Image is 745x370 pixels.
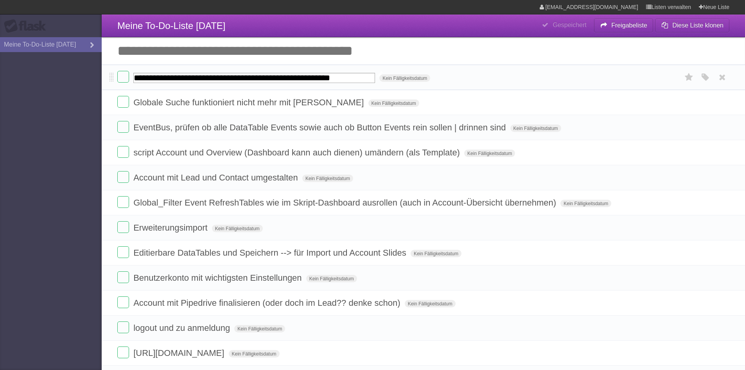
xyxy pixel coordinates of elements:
font: Meine To-Do-Liste [DATE] [117,20,226,31]
font: Editierbare DataTables und Speichern --> für Import und Account Slides [133,248,406,258]
label: Erledigt [117,221,129,233]
label: Erledigt [117,347,129,358]
font: Kein Fälligkeitsdatum [408,301,452,307]
font: Kein Fälligkeitsdatum [215,226,260,231]
font: [EMAIL_ADDRESS][DOMAIN_NAME] [546,4,638,10]
font: Kein Fälligkeitsdatum [237,326,282,332]
font: Freigabeliste [611,22,647,29]
label: Sternaufgabe [682,71,697,84]
label: Erledigt [117,296,129,308]
button: Diese Liste klonen [655,18,729,32]
font: Erweiterungsimport [133,223,208,233]
font: Kein Fälligkeitsdatum [372,101,416,106]
label: Erledigt [117,96,129,108]
font: Benutzerkonto mit wichtigsten Einstellungen [133,273,302,283]
font: Globale Suche funktioniert nicht mehr mit [PERSON_NAME] [133,97,364,107]
label: Erledigt [117,171,129,183]
label: Erledigt [117,121,129,133]
font: Kein Fälligkeitsdatum [305,176,350,181]
font: Kein Fälligkeitsdatum [467,151,512,156]
font: Account mit Pipedrive finalisieren (oder doch im Lead?? denke schon) [133,298,400,308]
font: Global_Filter Event RefreshTables wie im Skript-Dashboard ausrollen (auch in Account-Übersicht üb... [133,198,556,208]
label: Erledigt [117,146,129,158]
label: Erledigt [117,196,129,208]
font: Kein Fälligkeitsdatum [382,76,427,81]
label: Erledigt [117,321,129,333]
font: logout und zu anmeldung [133,323,230,333]
label: Erledigt [117,271,129,283]
font: Kein Fälligkeitsdatum [513,126,558,131]
label: Erledigt [117,246,129,258]
font: Neue Liste [703,4,729,10]
font: EventBus, prüfen ob alle DataTable Events sowie auch ob Button Events rein sollen | drinnen sind [133,123,506,132]
font: Kein Fälligkeitsdatum [414,251,458,256]
button: Freigabeliste [594,18,653,32]
font: [URL][DOMAIN_NAME] [133,348,224,358]
font: Diese Liste klonen [672,22,723,29]
font: script Account und Overview (Dashboard kann auch dienen) umändern (als Template) [133,148,460,157]
font: Kein Fälligkeitsdatum [309,276,354,282]
font: Account mit Lead und Contact umgestalten [133,173,298,182]
font: Listen verwalten [652,4,691,10]
font: Kein Fälligkeitsdatum [232,351,276,357]
font: Meine To-Do-Liste [DATE] [4,41,76,48]
font: Gespeichert [553,22,586,28]
label: Erledigt [117,71,129,83]
font: Kein Fälligkeitsdatum [564,201,608,206]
